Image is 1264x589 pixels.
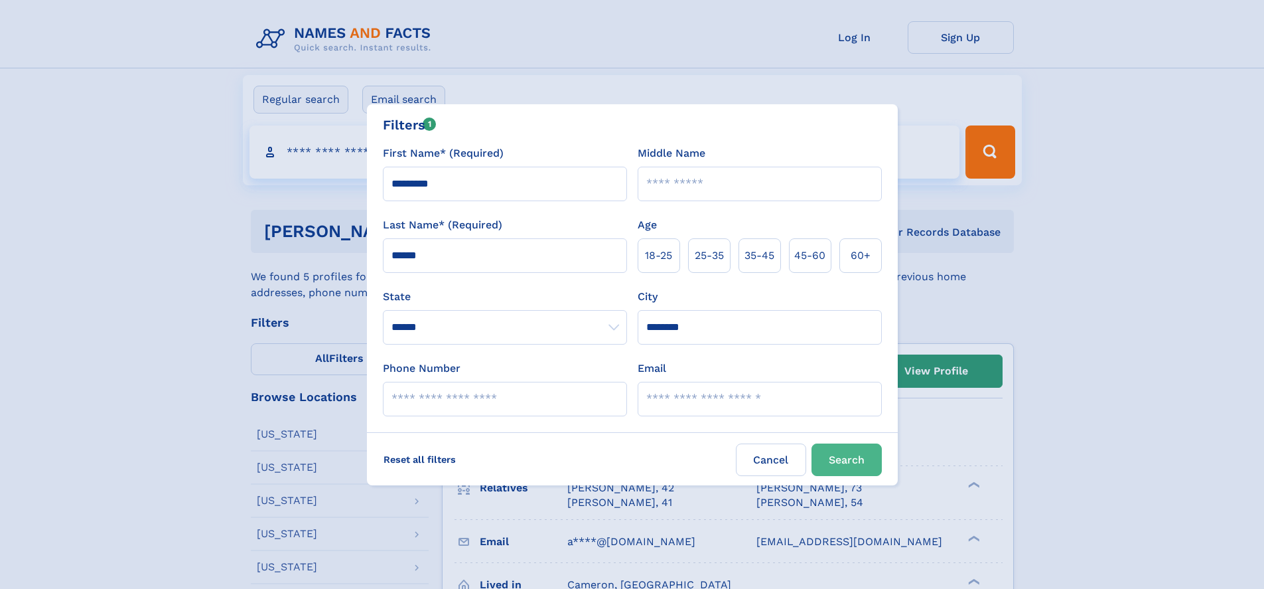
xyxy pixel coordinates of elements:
[794,248,825,264] span: 45‑60
[383,115,437,135] div: Filters
[695,248,724,264] span: 25‑35
[383,145,504,161] label: First Name* (Required)
[638,217,657,233] label: Age
[638,289,658,305] label: City
[383,361,460,377] label: Phone Number
[736,444,806,476] label: Cancel
[638,145,705,161] label: Middle Name
[375,444,464,475] label: Reset all filters
[638,361,666,377] label: Email
[851,248,871,264] span: 60+
[811,444,882,476] button: Search
[744,248,774,264] span: 35‑45
[645,248,672,264] span: 18‑25
[383,217,502,233] label: Last Name* (Required)
[383,289,627,305] label: State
